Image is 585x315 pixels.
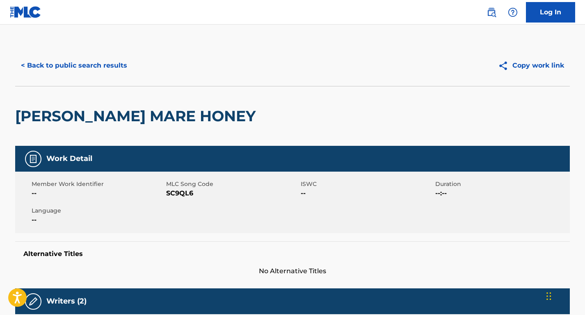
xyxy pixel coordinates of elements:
a: Log In [526,2,575,23]
span: Member Work Identifier [32,180,164,188]
span: Duration [435,180,568,188]
span: --:-- [435,188,568,198]
img: Copy work link [498,61,512,71]
span: -- [301,188,433,198]
h5: Writers (2) [46,297,87,306]
button: < Back to public search results [15,55,133,76]
span: SC9QL6 [166,188,299,198]
img: help [508,7,518,17]
h2: [PERSON_NAME] MARE HONEY [15,107,260,125]
span: -- [32,188,164,198]
img: MLC Logo [10,6,41,18]
img: Work Detail [28,154,38,164]
span: -- [32,215,164,225]
div: Drag [546,284,551,308]
img: search [487,7,496,17]
iframe: Resource Center [562,199,585,265]
h5: Work Detail [46,154,92,163]
a: Public Search [483,4,500,20]
span: MLC Song Code [166,180,299,188]
span: No Alternative Titles [15,266,570,276]
button: Copy work link [492,55,570,76]
img: Writers [28,297,38,306]
h5: Alternative Titles [23,250,562,258]
span: ISWC [301,180,433,188]
iframe: Chat Widget [544,276,585,315]
div: Help [505,4,521,20]
span: Language [32,206,164,215]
